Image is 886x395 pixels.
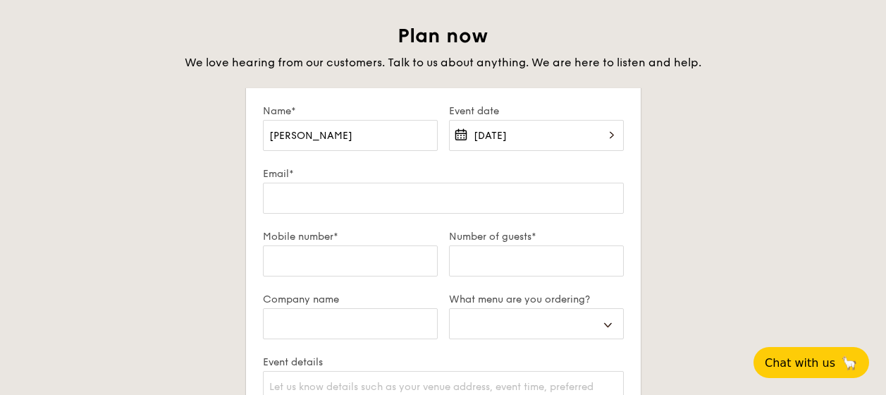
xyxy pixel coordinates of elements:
[765,356,835,370] span: Chat with us
[449,105,624,117] label: Event date
[263,231,438,243] label: Mobile number*
[398,24,488,48] span: Plan now
[263,168,624,180] label: Email*
[449,231,624,243] label: Number of guests*
[185,56,701,69] span: We love hearing from our customers. Talk to us about anything. We are here to listen and help.
[263,293,438,305] label: Company name
[753,347,869,378] button: Chat with us🦙
[263,105,438,117] label: Name*
[449,293,624,305] label: What menu are you ordering?
[841,355,858,371] span: 🦙
[263,356,624,368] label: Event details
